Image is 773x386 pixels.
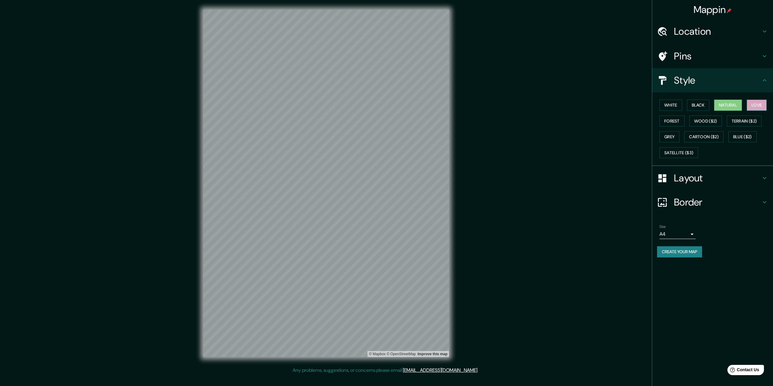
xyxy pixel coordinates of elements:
[652,68,773,92] div: Style
[727,116,762,127] button: Terrain ($2)
[659,147,698,158] button: Satellite ($3)
[657,246,702,257] button: Create your map
[652,19,773,43] div: Location
[684,131,723,142] button: Cartoon ($2)
[386,352,416,356] a: OpenStreetMap
[687,100,710,111] button: Black
[674,196,761,208] h4: Border
[674,74,761,86] h4: Style
[728,131,757,142] button: Blue ($2)
[403,367,477,373] a: [EMAIL_ADDRESS][DOMAIN_NAME]
[674,172,761,184] h4: Layout
[689,116,722,127] button: Wood ($2)
[203,10,449,357] canvas: Map
[478,367,479,374] div: .
[659,131,679,142] button: Grey
[659,229,696,239] div: A4
[747,100,767,111] button: Love
[674,50,761,62] h4: Pins
[694,4,732,16] h4: Mappin
[652,190,773,214] div: Border
[652,166,773,190] div: Layout
[369,352,386,356] a: Mapbox
[652,44,773,68] div: Pins
[659,224,666,229] label: Size
[293,367,478,374] p: Any problems, suggestions, or concerns please email .
[719,362,766,379] iframe: Help widget launcher
[659,116,685,127] button: Forest
[714,100,742,111] button: Natural
[659,100,682,111] button: White
[674,25,761,37] h4: Location
[479,367,480,374] div: .
[727,8,732,13] img: pin-icon.png
[418,352,447,356] a: Map feedback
